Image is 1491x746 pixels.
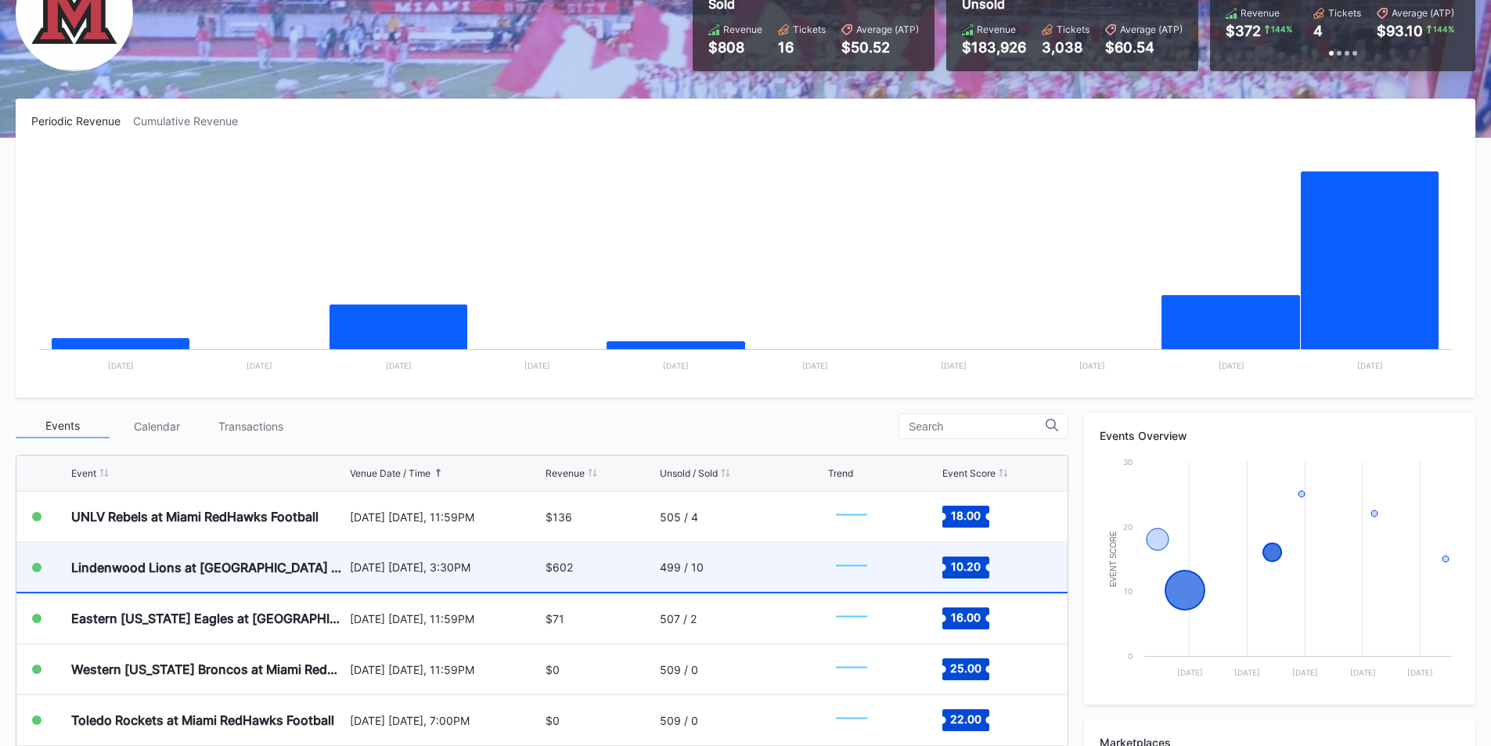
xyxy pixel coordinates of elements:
text: [DATE] [1292,668,1318,677]
div: $0 [546,663,560,676]
div: 3,038 [1042,39,1089,56]
div: $808 [708,39,762,56]
div: Revenue [1241,7,1280,19]
div: Lindenwood Lions at [GEOGRAPHIC_DATA] RedHawks Football [71,560,346,575]
div: $372 [1226,23,1261,39]
div: Calendar [110,414,203,438]
svg: Chart title [828,548,875,587]
text: 20 [1123,522,1133,532]
text: [DATE] [941,361,967,370]
div: $60.54 [1105,39,1183,56]
svg: Chart title [828,497,875,536]
text: [DATE] [663,361,689,370]
div: Venue Date / Time [350,467,430,479]
div: 144 % [1270,23,1294,35]
text: 30 [1123,457,1133,467]
div: Tickets [1057,23,1089,35]
text: [DATE] [1350,668,1376,677]
div: UNLV Rebels at Miami RedHawks Football [71,509,319,524]
div: 509 / 0 [660,663,698,676]
div: $183,926 [962,39,1026,56]
input: Search [909,420,1046,433]
div: Periodic Revenue [31,114,133,128]
text: [DATE] [1407,668,1433,677]
div: $0 [546,714,560,727]
div: Western [US_STATE] Broncos at Miami RedHawks Football [71,661,346,677]
div: Revenue [723,23,762,35]
text: 0 [1128,651,1133,661]
div: Eastern [US_STATE] Eagles at [GEOGRAPHIC_DATA] RedHawks Football [71,611,346,626]
div: Trend [828,467,853,479]
text: 10 [1124,586,1133,596]
div: 509 / 0 [660,714,698,727]
text: [DATE] [1234,668,1260,677]
div: [DATE] [DATE], 11:59PM [350,612,542,625]
div: Average (ATP) [856,23,919,35]
text: [DATE] [1219,361,1244,370]
text: 22.00 [950,712,981,726]
text: 25.00 [950,661,981,675]
text: [DATE] [247,361,272,370]
div: 4 [1313,23,1323,39]
text: [DATE] [802,361,828,370]
div: Cumulative Revenue [133,114,250,128]
svg: Chart title [828,701,875,740]
div: $602 [546,560,573,574]
div: Transactions [203,414,297,438]
text: Event Score [1109,531,1118,587]
div: 144 % [1432,23,1456,35]
div: $136 [546,510,572,524]
div: Event Score [942,467,996,479]
text: 10.20 [951,559,981,572]
div: Average (ATP) [1392,7,1454,19]
div: $93.10 [1377,23,1423,39]
svg: Chart title [828,650,875,689]
div: Average (ATP) [1120,23,1183,35]
svg: Chart title [1100,454,1460,689]
div: Events Overview [1100,429,1460,442]
div: Revenue [546,467,585,479]
svg: Chart title [31,147,1460,382]
text: 18.00 [951,509,981,522]
div: $50.52 [841,39,919,56]
div: 507 / 2 [660,612,697,625]
div: [DATE] [DATE], 7:00PM [350,714,542,727]
text: [DATE] [1079,361,1105,370]
div: Tickets [1328,7,1361,19]
div: [DATE] [DATE], 3:30PM [350,560,542,574]
div: [DATE] [DATE], 11:59PM [350,663,542,676]
div: 16 [778,39,826,56]
text: [DATE] [386,361,412,370]
text: 16.00 [951,611,981,624]
div: Toledo Rockets at Miami RedHawks Football [71,712,334,728]
div: Events [16,414,110,438]
div: 505 / 4 [660,510,698,524]
div: $71 [546,612,564,625]
div: [DATE] [DATE], 11:59PM [350,510,542,524]
div: Tickets [793,23,826,35]
text: [DATE] [108,361,134,370]
div: 499 / 10 [660,560,704,574]
div: Event [71,467,96,479]
text: [DATE] [1177,668,1203,677]
svg: Chart title [828,599,875,638]
div: Revenue [977,23,1016,35]
text: [DATE] [524,361,550,370]
text: [DATE] [1357,361,1383,370]
div: Unsold / Sold [660,467,718,479]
